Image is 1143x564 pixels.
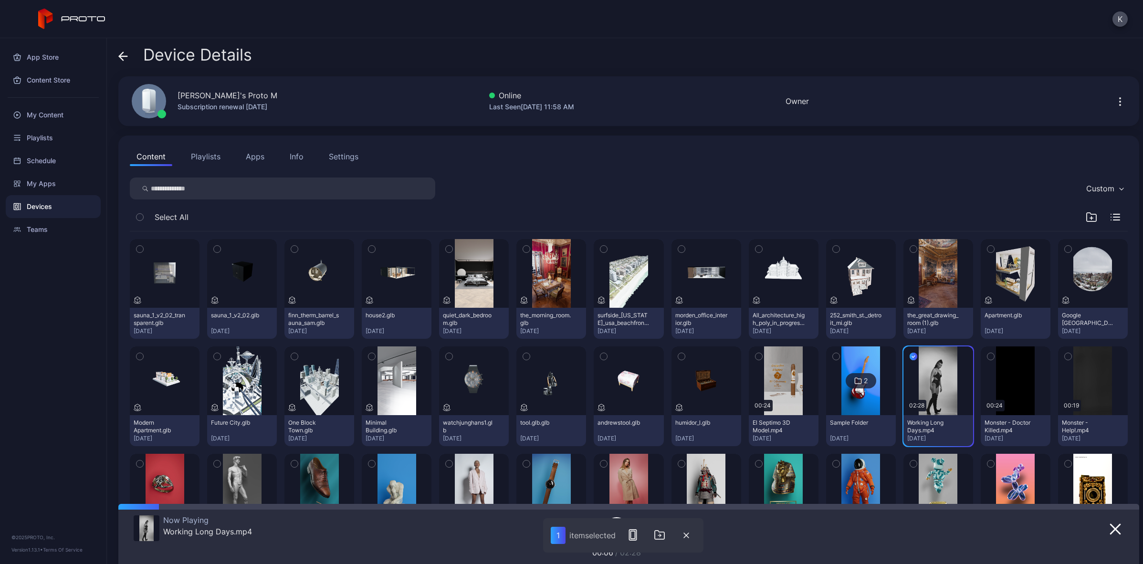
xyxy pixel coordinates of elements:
[598,435,660,442] div: [DATE]
[366,327,428,335] div: [DATE]
[864,376,868,385] div: 2
[753,312,805,327] div: All_architecture_high_poly_in_progress.glb
[134,312,186,327] div: sauna_1_v2_02_transparent.glb
[6,104,101,126] a: My Content
[207,415,277,446] button: Future City.glb[DATE]
[826,308,896,339] button: 252_smith_st._detroit_mi.glb[DATE]
[1086,184,1114,193] div: Custom
[520,327,582,335] div: [DATE]
[439,415,509,446] button: watchjunghans1.glb[DATE]
[675,312,728,327] div: morden_office_interior.glb
[362,415,431,446] button: Minimal Building.glb[DATE]
[288,327,350,335] div: [DATE]
[211,419,263,427] div: Future City.glb
[753,419,805,434] div: El Septimo 3D Model.mp4
[671,308,741,339] button: morden_office_interior.glb[DATE]
[6,218,101,241] a: Teams
[675,327,737,335] div: [DATE]
[178,101,277,113] div: Subscription renewal [DATE]
[753,327,815,335] div: [DATE]
[11,547,43,553] span: Version 1.13.1 •
[826,415,896,446] button: Sample Folder[DATE]
[134,327,196,335] div: [DATE]
[985,419,1037,434] div: Monster - Doctor Killed.mp4
[592,548,613,557] span: 00:06
[830,435,892,442] div: [DATE]
[211,327,273,335] div: [DATE]
[985,327,1047,335] div: [DATE]
[143,46,252,64] span: Device Details
[903,415,973,446] button: Working Long Days.mp4[DATE]
[985,435,1047,442] div: [DATE]
[134,419,186,434] div: Modern Apartment.glb
[598,312,650,327] div: surfside_florida_usa_beachfront_properties.glb
[6,46,101,69] a: App Store
[211,312,263,319] div: sauna_1_v2_02.glb
[753,435,815,442] div: [DATE]
[981,415,1050,446] button: Monster - Doctor Killed.mp4[DATE]
[366,435,428,442] div: [DATE]
[443,435,505,442] div: [DATE]
[1112,11,1128,27] button: K
[178,90,277,101] div: [PERSON_NAME]'s Proto M
[489,101,574,113] div: Last Seen [DATE] 11:58 AM
[290,151,304,162] div: Info
[439,308,509,339] button: quiet_dark_bedroom.glb[DATE]
[11,533,95,541] div: © 2025 PROTO, Inc.
[207,308,277,339] button: sauna_1_v2_02.glb[DATE]
[6,172,101,195] a: My Apps
[551,527,566,544] div: 1
[594,415,663,446] button: andrewstool.glb[DATE]
[155,211,189,223] span: Select All
[366,419,418,434] div: Minimal Building.glb
[981,308,1050,339] button: Apartment.glb[DATE]
[830,419,882,427] div: Sample Folder
[362,308,431,339] button: house2.glb[DATE]
[598,419,650,427] div: andrewstool.glb
[830,312,882,327] div: 252_smith_st._detroit_mi.glb
[1062,435,1124,442] div: [DATE]
[903,308,973,339] button: the_great_drawing_room (1).glb[DATE]
[211,435,273,442] div: [DATE]
[6,195,101,218] a: Devices
[671,415,741,446] button: humidor_l.glb[DATE]
[283,147,310,166] button: Info
[907,435,969,442] div: [DATE]
[288,419,341,434] div: One Block Town.glb
[749,415,818,446] button: El Septimo 3D Model.mp4[DATE]
[284,308,354,339] button: finn_therm_barrel_sauna_sam.glb[DATE]
[6,69,101,92] a: Content Store
[907,419,960,434] div: Working Long Days.mp4
[43,547,83,553] a: Terms Of Service
[239,147,271,166] button: Apps
[288,435,350,442] div: [DATE]
[1058,415,1128,446] button: Monster - Help!.mp4[DATE]
[6,126,101,149] a: Playlists
[184,147,227,166] button: Playlists
[516,308,586,339] button: the_morning_room.glb[DATE]
[1062,419,1114,434] div: Monster - Help!.mp4
[675,419,728,427] div: humidor_l.glb
[615,548,618,557] span: /
[830,327,892,335] div: [DATE]
[130,147,172,166] button: Content
[6,149,101,172] a: Schedule
[907,327,969,335] div: [DATE]
[675,435,737,442] div: [DATE]
[329,151,358,162] div: Settings
[322,147,365,166] button: Settings
[1081,178,1128,199] button: Custom
[985,312,1037,319] div: Apartment.glb
[163,527,252,536] div: Working Long Days.mp4
[489,90,574,101] div: Online
[288,312,341,327] div: finn_therm_barrel_sauna_sam.glb
[163,515,252,525] div: Now Playing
